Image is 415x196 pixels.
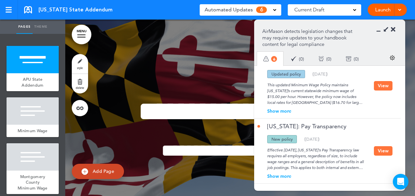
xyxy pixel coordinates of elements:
[284,50,311,67] div: ( )
[18,174,48,191] span: Montgomery County Minimum Wage
[7,73,59,91] a: APU State Addendum
[18,128,48,133] span: Minimum Wage
[7,171,59,194] a: Montgomery County Minimum Wage
[257,143,374,171] div: Effective [DATE], [US_STATE]'s Pay Transparency law requires all employers, regardless of size, t...
[311,50,339,67] div: ( )
[373,4,393,16] a: Launch
[390,55,395,61] img: settings.svg
[38,6,113,13] span: [US_STATE] State Addendum
[257,109,374,113] div: Show more
[262,28,357,48] p: AirMason detects legislation changes that may require updates to your handbook content for legal ...
[16,20,33,34] a: Pages
[291,56,297,62] img: apu_icons_done.svg
[346,56,351,62] img: apu_icons_archive.svg
[257,78,374,105] div: This updated Minimum Wage Policy maintains [US_STATE]’s current statewide minimum wage of $15.00 ...
[393,174,408,189] div: Open Intercom Messenger
[76,86,84,90] span: delete
[271,56,277,62] span: 6
[257,123,346,129] a: [US_STATE]: Pay Transparency
[267,70,305,78] div: Updated policy
[355,57,358,61] span: 0
[93,168,114,174] span: Add Page
[72,74,88,93] a: delete
[257,174,374,178] div: Show more
[256,7,267,13] span: 6
[72,25,91,44] a: MENU
[318,56,324,62] img: apu_icons_remind.svg
[82,168,88,175] img: add.svg
[305,136,318,142] span: [DATE]
[374,146,392,156] button: View
[72,164,124,179] a: Add Page
[263,56,269,62] img: apu_icons_todo.svg
[294,5,324,14] span: Current Draft
[304,137,320,141] div: ( )
[312,72,328,76] div: ( )
[328,57,330,61] span: 0
[205,5,253,14] span: Automated Updates
[339,50,366,67] div: ( )
[33,20,49,34] a: Theme
[267,135,297,143] div: New policy
[7,125,59,137] a: Minimum Wage
[22,77,43,88] span: APU State Addendum
[314,71,327,77] span: [DATE]
[72,54,88,74] a: style
[77,66,83,70] span: style
[300,57,303,61] span: 0
[374,81,392,91] button: View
